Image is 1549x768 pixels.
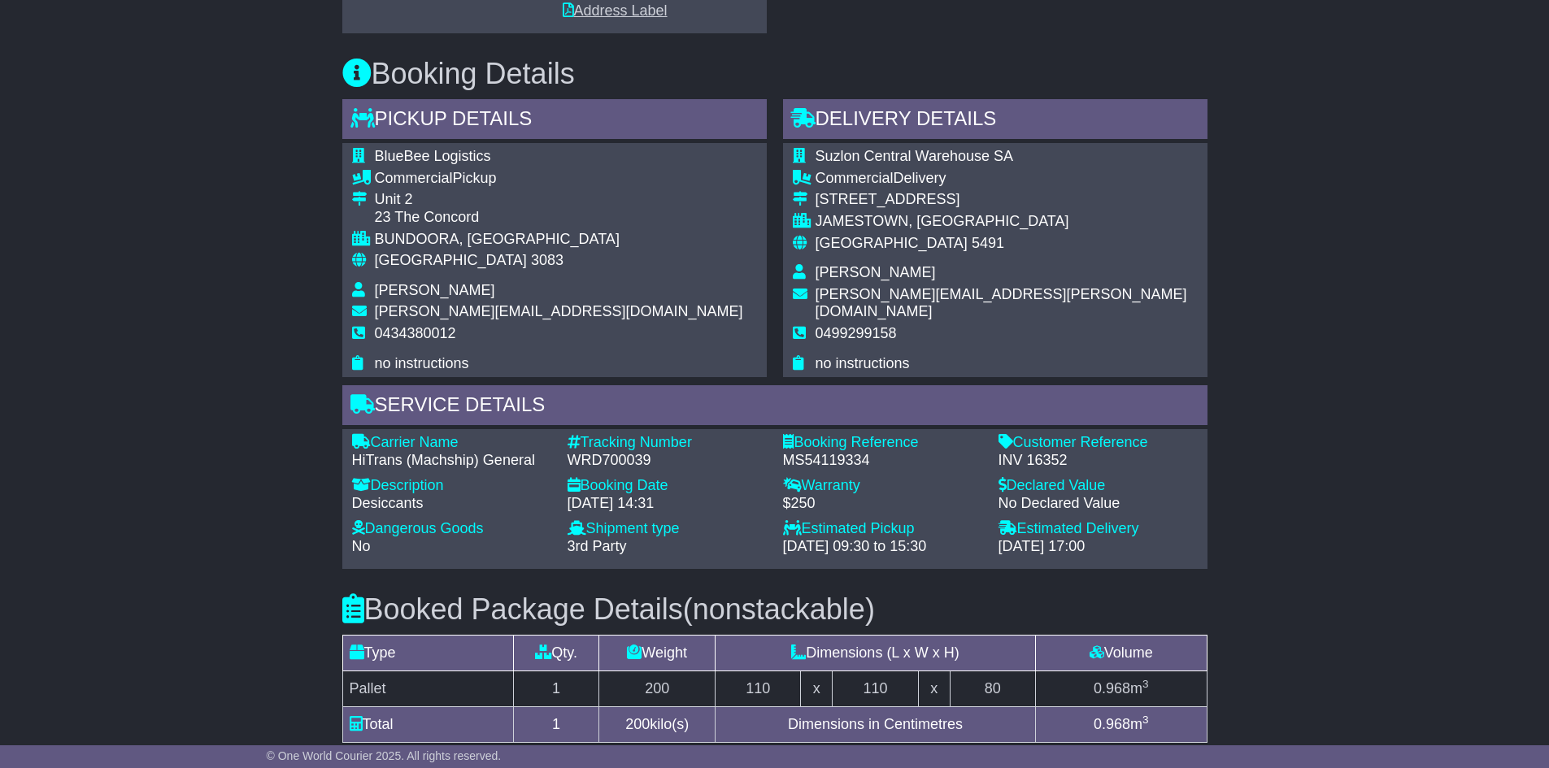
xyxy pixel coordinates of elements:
[568,477,767,495] div: Booking Date
[816,170,1198,188] div: Delivery
[801,671,833,707] td: x
[783,452,982,470] div: MS54119334
[342,58,1207,90] h3: Booking Details
[833,671,918,707] td: 110
[375,231,743,249] div: BUNDOORA, [GEOGRAPHIC_DATA]
[342,636,513,671] td: Type
[1142,678,1149,690] sup: 3
[1094,716,1130,732] span: 0.968
[568,495,767,513] div: [DATE] 14:31
[950,671,1035,707] td: 80
[599,707,716,743] td: kilo(s)
[352,434,551,452] div: Carrier Name
[816,170,894,186] span: Commercial
[568,538,627,554] span: 3rd Party
[999,434,1198,452] div: Customer Reference
[267,749,502,762] span: © One World Courier 2025. All rights reserved.
[816,355,910,371] span: no instructions
[1094,680,1130,696] span: 0.968
[352,452,551,470] div: HiTrans (Machship) General
[531,252,563,268] span: 3083
[568,434,767,452] div: Tracking Number
[716,636,1036,671] td: Dimensions (L x W x H)
[999,538,1198,556] div: [DATE] 17:00
[783,538,982,556] div: [DATE] 09:30 to 15:30
[352,495,551,513] div: Desiccants
[599,636,716,671] td: Weight
[563,2,668,19] a: Address Label
[716,671,801,707] td: 110
[375,170,743,188] div: Pickup
[1035,636,1207,671] td: Volume
[352,538,371,554] span: No
[783,495,982,513] div: $250
[783,99,1207,143] div: Delivery Details
[342,99,767,143] div: Pickup Details
[375,325,456,341] span: 0434380012
[375,170,453,186] span: Commercial
[342,707,513,743] td: Total
[999,452,1198,470] div: INV 16352
[816,286,1187,320] span: [PERSON_NAME][EMAIL_ADDRESS][PERSON_NAME][DOMAIN_NAME]
[999,495,1198,513] div: No Declared Value
[375,355,469,371] span: no instructions
[375,209,743,227] div: 23 The Concord
[513,671,598,707] td: 1
[816,325,897,341] span: 0499299158
[816,213,1198,231] div: JAMESTOWN, [GEOGRAPHIC_DATA]
[375,282,495,298] span: [PERSON_NAME]
[972,235,1004,251] span: 5491
[513,707,598,743] td: 1
[375,303,743,319] span: [PERSON_NAME][EMAIL_ADDRESS][DOMAIN_NAME]
[568,452,767,470] div: WRD700039
[625,716,650,732] span: 200
[1142,714,1149,726] sup: 3
[342,593,1207,626] h3: Booked Package Details
[816,148,1013,164] span: Suzlon Central Warehouse SA
[816,264,936,280] span: [PERSON_NAME]
[783,434,982,452] div: Booking Reference
[1035,671,1207,707] td: m
[1035,707,1207,743] td: m
[352,477,551,495] div: Description
[783,520,982,538] div: Estimated Pickup
[342,671,513,707] td: Pallet
[352,520,551,538] div: Dangerous Goods
[599,671,716,707] td: 200
[918,671,950,707] td: x
[999,520,1198,538] div: Estimated Delivery
[683,592,875,626] span: (nonstackable)
[999,477,1198,495] div: Declared Value
[342,385,1207,429] div: Service Details
[568,520,767,538] div: Shipment type
[375,191,743,209] div: Unit 2
[716,707,1036,743] td: Dimensions in Centimetres
[816,191,1198,209] div: [STREET_ADDRESS]
[375,252,527,268] span: [GEOGRAPHIC_DATA]
[783,477,982,495] div: Warranty
[816,235,968,251] span: [GEOGRAPHIC_DATA]
[513,636,598,671] td: Qty.
[375,148,491,164] span: BlueBee Logistics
